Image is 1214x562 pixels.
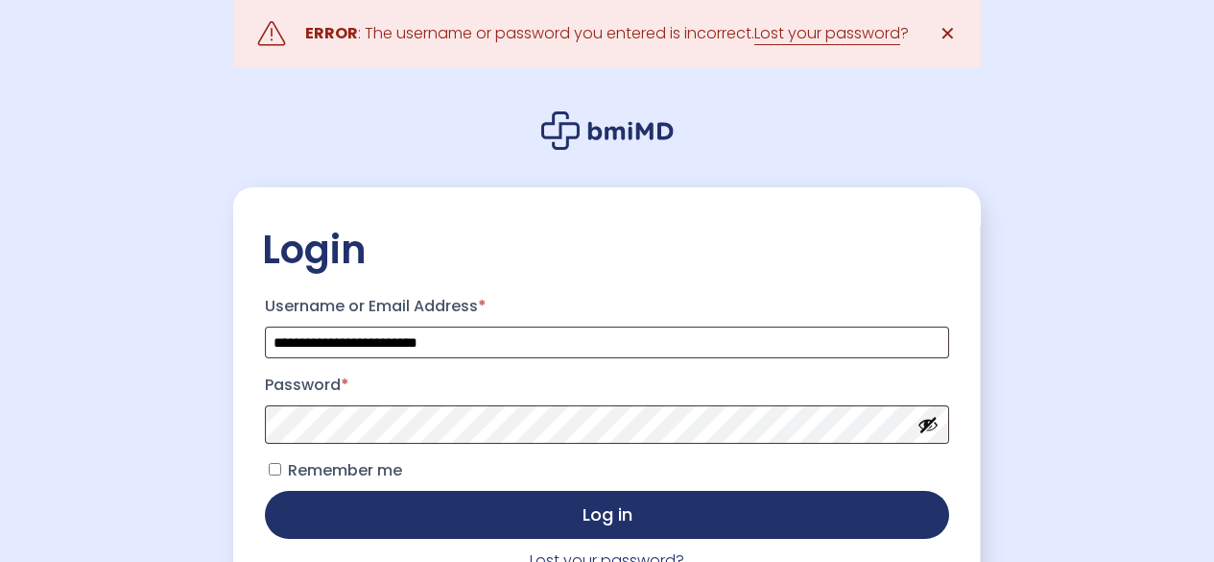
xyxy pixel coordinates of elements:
button: Log in [265,491,949,539]
h2: Login [262,226,952,274]
span: ✕ [940,20,956,47]
strong: ERROR [305,22,358,44]
span: Remember me [288,459,402,481]
label: Username or Email Address [265,291,949,322]
a: Lost your password [754,22,900,45]
label: Password [265,370,949,401]
a: ✕ [928,14,966,53]
div: : The username or password you entered is incorrect. ? [305,20,909,47]
input: Remember me [269,463,281,476]
button: Show password [917,414,939,435]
